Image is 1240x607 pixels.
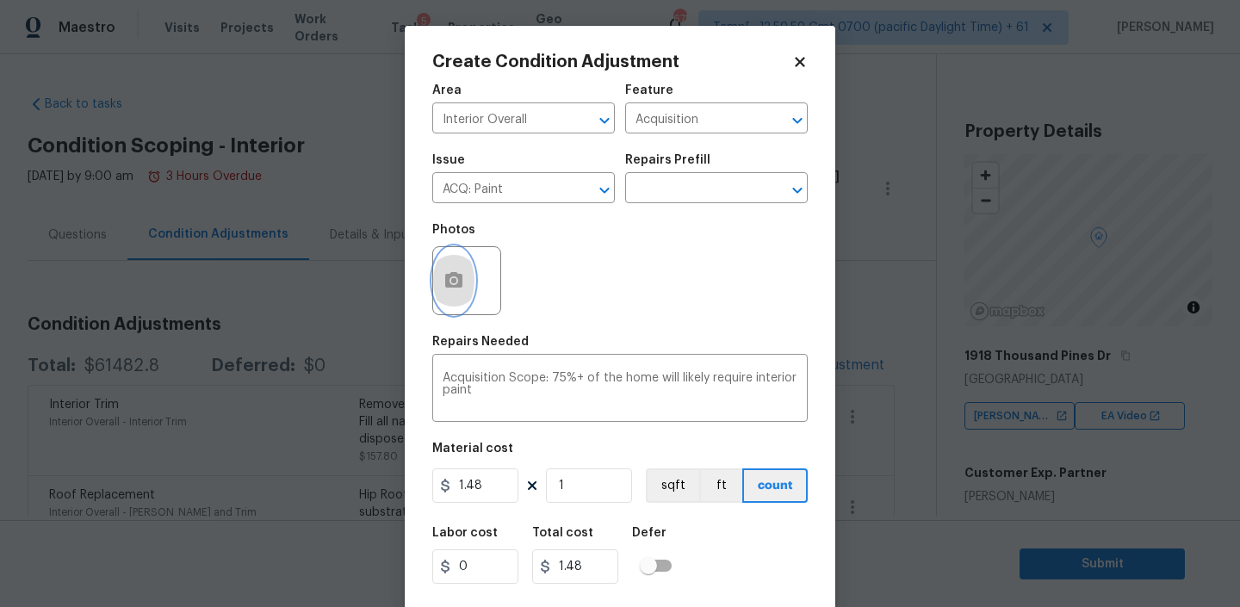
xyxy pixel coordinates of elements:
button: Open [592,178,617,202]
h5: Material cost [432,443,513,455]
h5: Issue [432,154,465,166]
h5: Area [432,84,462,96]
textarea: Acquisition Scope: 75%+ of the home will likely require interior paint [443,372,797,408]
h5: Repairs Prefill [625,154,710,166]
h2: Create Condition Adjustment [432,53,792,71]
h5: Repairs Needed [432,336,529,348]
h5: Labor cost [432,527,498,539]
button: Open [785,108,809,133]
h5: Photos [432,224,475,236]
button: sqft [646,468,699,503]
h5: Defer [632,527,666,539]
button: ft [699,468,742,503]
button: Open [785,178,809,202]
h5: Feature [625,84,673,96]
h5: Total cost [532,527,593,539]
button: count [742,468,808,503]
button: Open [592,108,617,133]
